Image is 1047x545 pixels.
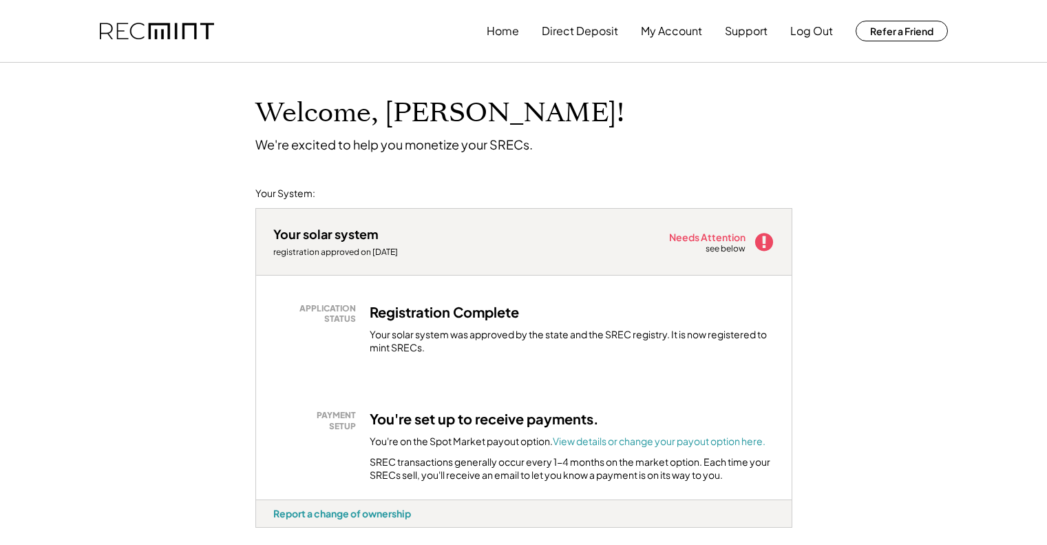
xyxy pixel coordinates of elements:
div: SREC transactions generally occur every 1-4 months on the market option. Each time your SRECs sel... [370,455,774,482]
h3: You're set up to receive payments. [370,410,599,428]
button: Home [487,17,519,45]
div: Your solar system [273,226,379,242]
div: APPLICATION STATUS [280,303,356,325]
div: udzjykv8 - [255,528,275,533]
div: see below [706,243,747,255]
div: registration approved on [DATE] [273,247,411,258]
button: Refer a Friend [856,21,948,41]
h3: Registration Complete [370,303,519,321]
div: Report a change of ownership [273,507,411,520]
button: Log Out [790,17,833,45]
img: recmint-logotype%403x.png [100,23,214,40]
div: Needs Attention [669,232,747,242]
div: You're on the Spot Market payout option. [370,435,765,449]
div: PAYMENT SETUP [280,410,356,431]
button: My Account [641,17,702,45]
a: View details or change your payout option here. [553,435,765,447]
button: Direct Deposit [542,17,618,45]
div: Your System: [255,187,315,200]
div: Your solar system was approved by the state and the SREC registry. It is now registered to mint S... [370,328,774,355]
div: We're excited to help you monetize your SRECs. [255,136,533,152]
button: Support [725,17,768,45]
h1: Welcome, [PERSON_NAME]! [255,97,624,130]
